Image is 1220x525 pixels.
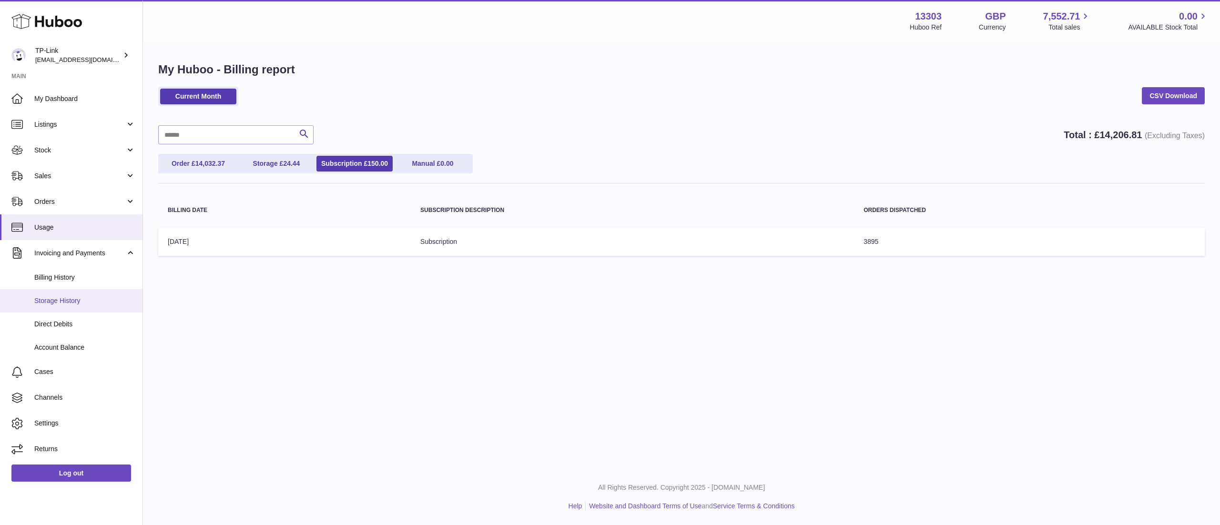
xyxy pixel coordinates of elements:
[1064,130,1205,140] strong: Total : £
[1145,131,1205,140] span: (Excluding Taxes)
[411,198,854,223] th: Subscription Description
[1043,10,1080,23] span: 7,552.71
[367,160,388,167] span: 150.00
[854,228,1205,256] td: 3895
[34,94,135,103] span: My Dashboard
[238,156,315,172] a: Storage £24.44
[158,198,411,223] th: Billing Date
[34,146,125,155] span: Stock
[11,464,131,482] a: Log out
[34,419,135,428] span: Settings
[158,62,1205,77] h1: My Huboo - Billing report
[34,273,135,282] span: Billing History
[316,156,393,172] a: Subscription £150.00
[195,160,225,167] span: 14,032.37
[160,89,236,104] a: Current Month
[910,23,942,32] div: Huboo Ref
[34,296,135,305] span: Storage History
[151,483,1212,492] p: All Rights Reserved. Copyright 2025 - [DOMAIN_NAME]
[979,23,1006,32] div: Currency
[34,120,125,129] span: Listings
[1128,10,1209,32] a: 0.00 AVAILABLE Stock Total
[34,343,135,352] span: Account Balance
[34,172,125,181] span: Sales
[34,197,125,206] span: Orders
[11,48,26,62] img: internalAdmin-13303@internal.huboo.com
[35,46,121,64] div: TP-Link
[34,320,135,329] span: Direct Debits
[34,393,135,402] span: Channels
[569,502,582,510] a: Help
[854,198,1205,223] th: Orders Dispatched
[160,156,236,172] a: Order £14,032.37
[586,502,794,511] li: and
[1048,23,1091,32] span: Total sales
[395,156,471,172] a: Manual £0.00
[440,160,453,167] span: 0.00
[35,56,140,63] span: [EMAIL_ADDRESS][DOMAIN_NAME]
[1099,130,1142,140] span: 14,206.81
[1043,10,1091,32] a: 7,552.71 Total sales
[411,228,854,256] td: Subscription
[158,228,411,256] td: [DATE]
[915,10,942,23] strong: 13303
[985,10,1006,23] strong: GBP
[283,160,300,167] span: 24.44
[34,223,135,232] span: Usage
[1128,23,1209,32] span: AVAILABLE Stock Total
[713,502,795,510] a: Service Terms & Conditions
[34,444,135,454] span: Returns
[589,502,701,510] a: Website and Dashboard Terms of Use
[1179,10,1198,23] span: 0.00
[1142,87,1205,104] a: CSV Download
[34,367,135,376] span: Cases
[34,249,125,258] span: Invoicing and Payments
